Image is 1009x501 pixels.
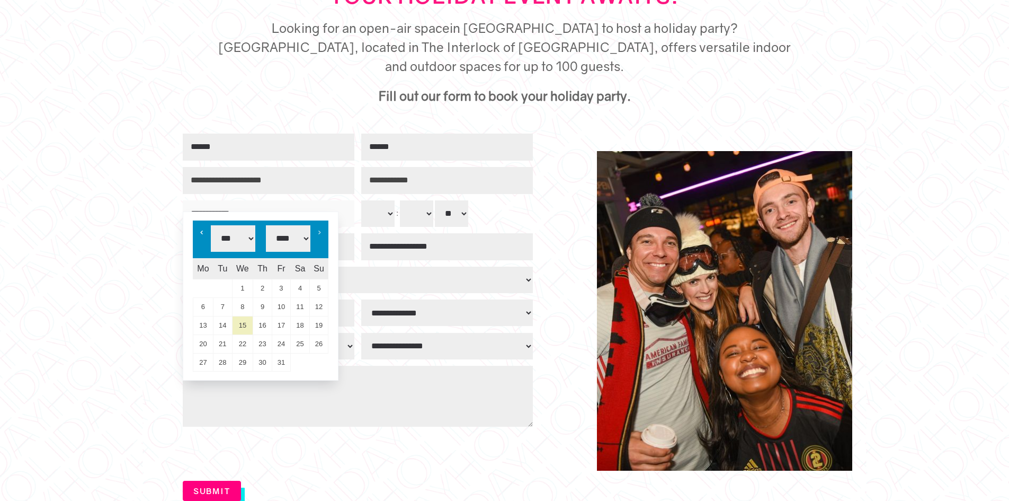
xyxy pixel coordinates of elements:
[277,264,285,273] span: Friday
[257,264,267,273] span: Thursday
[291,298,309,316] a: 11
[291,335,309,353] a: 25
[396,208,398,217] span: :
[233,279,253,297] a: 1
[310,279,328,297] a: 5
[310,317,328,335] a: 19
[272,298,290,316] a: 10
[211,225,256,252] select: Select month
[272,354,290,372] a: 31
[291,279,309,297] a: 4
[193,354,213,372] a: 27
[213,19,796,81] h5: in [GEOGRAPHIC_DATA] to host a holiday party? [GEOGRAPHIC_DATA], located in The Interlock of [GEO...
[310,224,328,242] a: Next
[213,298,231,316] a: 7
[435,200,468,227] select: Time of Day
[183,433,342,474] iframe: reCAPTCHA
[253,298,271,316] a: 9
[233,335,253,353] a: 22
[272,335,290,353] a: 24
[310,298,328,316] a: 12
[193,298,213,316] a: 6
[253,317,271,335] a: 16
[253,279,271,297] a: 2
[236,264,249,273] span: Wednesday
[213,354,231,372] a: 28
[233,298,253,316] a: 8
[213,335,231,353] a: 21
[361,200,395,227] select: Time of Day ... hour
[266,225,311,252] select: Select year
[233,317,253,335] a: 15
[193,317,213,335] a: 13
[197,264,209,273] span: Monday
[272,317,290,335] a: 17
[295,264,306,273] span: Saturday
[193,335,213,353] a: 20
[218,264,227,273] span: Tuesday
[193,224,211,242] a: Prev
[272,20,450,36] span: Looking for an open-air space
[291,317,309,335] a: 18
[183,481,241,501] button: Submit
[310,335,328,353] a: 26
[400,200,433,227] select: Time of Day ... minute
[233,354,253,372] a: 29
[272,279,290,297] a: 3
[597,151,852,471] img: Holiday-Ski-Event
[253,354,271,372] a: 30
[314,264,324,273] span: Sunday
[379,88,631,103] strong: Fill out our form to book your holiday party.
[253,335,271,353] a: 23
[213,317,231,335] a: 14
